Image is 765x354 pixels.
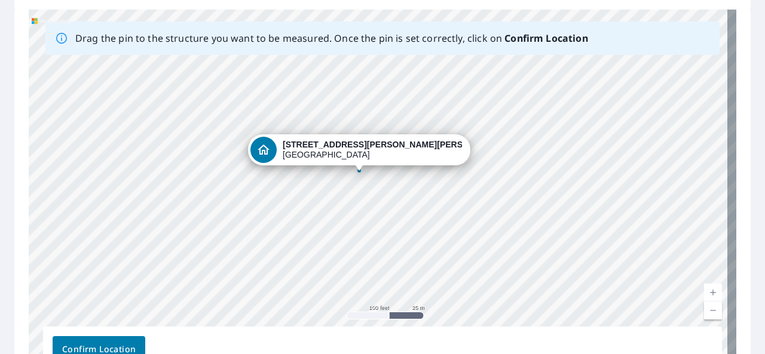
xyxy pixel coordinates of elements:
[704,284,722,301] a: Current Level 18, Zoom In
[504,32,587,45] b: Confirm Location
[704,301,722,319] a: Current Level 18, Zoom Out
[75,31,588,45] p: Drag the pin to the structure you want to be measured. Once the pin is set correctly, click on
